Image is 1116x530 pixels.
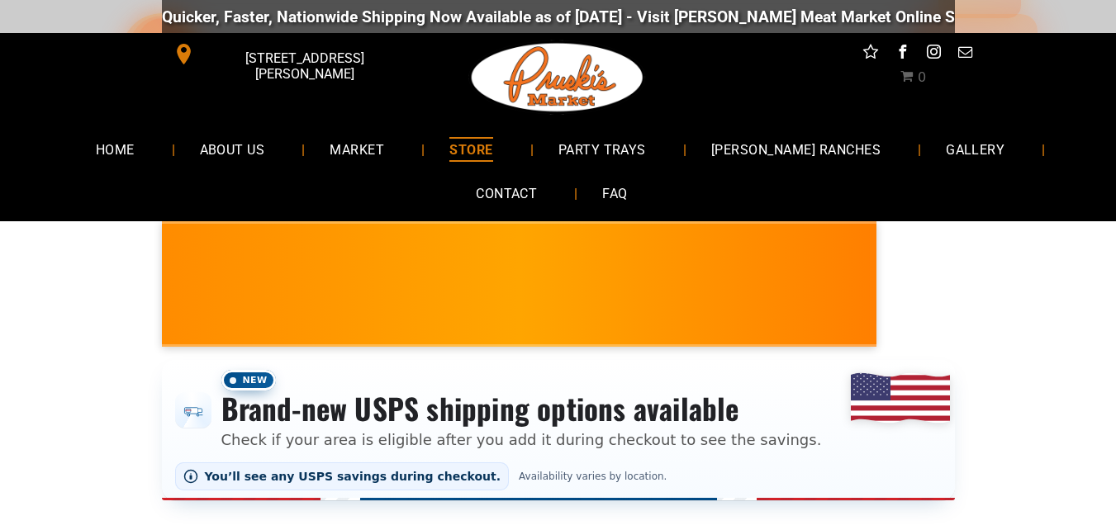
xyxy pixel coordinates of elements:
[515,471,670,482] span: Availability varies by location.
[921,127,1029,171] a: GALLERY
[534,127,671,171] a: PARTY TRAYS
[162,360,955,500] div: Shipping options announcement
[860,41,881,67] a: Social network
[221,390,822,427] h3: Brand-new USPS shipping options available
[162,41,415,67] a: [STREET_ADDRESS][PERSON_NAME]
[221,428,822,451] p: Check if your area is eligible after you add it during checkout to see the savings.
[577,172,652,215] a: FAQ
[205,470,501,483] span: You’ll see any USPS savings during checkout.
[305,127,409,171] a: MARKET
[451,172,562,215] a: CONTACT
[221,370,276,390] span: New
[197,42,411,90] span: [STREET_ADDRESS][PERSON_NAME]
[468,33,647,122] img: Pruski-s+Market+HQ+Logo2-1920w.png
[686,127,905,171] a: [PERSON_NAME] RANCHES
[425,127,517,171] a: STORE
[891,41,913,67] a: facebook
[175,127,290,171] a: ABOUT US
[918,69,926,85] span: 0
[923,41,944,67] a: instagram
[71,127,159,171] a: HOME
[954,41,976,67] a: email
